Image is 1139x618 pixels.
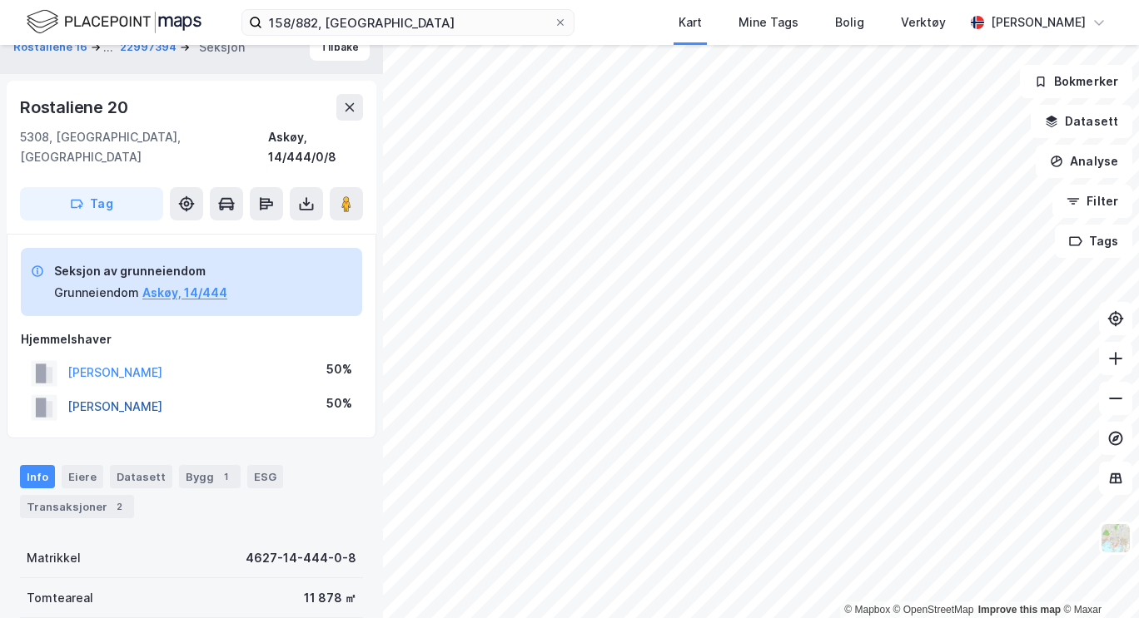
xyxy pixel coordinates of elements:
[27,588,93,608] div: Tomteareal
[21,329,362,349] div: Hjemmelshaver
[835,12,864,32] div: Bolig
[247,465,283,488] div: ESG
[1031,105,1132,138] button: Datasett
[310,34,370,61] button: Tilbake
[13,37,91,57] button: Rostaliene 16
[217,468,234,485] div: 1
[20,94,131,121] div: Rostaliene 20
[326,359,352,379] div: 50%
[991,12,1086,32] div: [PERSON_NAME]
[54,283,139,303] div: Grunneiendom
[111,498,127,515] div: 2
[901,12,946,32] div: Verktøy
[1052,185,1132,218] button: Filter
[120,39,180,56] button: 22997394
[20,187,163,220] button: Tag
[1100,522,1132,554] img: Z
[27,548,81,568] div: Matrikkel
[893,604,974,616] a: OpenStreetMap
[1036,145,1132,178] button: Analyse
[1056,538,1139,618] div: Kontrollprogram for chat
[62,465,103,488] div: Eiere
[20,495,134,518] div: Transaksjoner
[1020,65,1132,98] button: Bokmerker
[262,10,554,35] input: Søk på adresse, matrikkel, gårdeiere, leietakere eller personer
[199,37,245,57] div: Seksjon
[110,465,172,488] div: Datasett
[268,127,364,167] div: Askøy, 14/444/0/8
[103,37,113,57] div: ...
[20,465,55,488] div: Info
[304,588,356,608] div: 11 878 ㎡
[20,127,268,167] div: 5308, [GEOGRAPHIC_DATA], [GEOGRAPHIC_DATA]
[142,283,227,303] button: Askøy, 14/444
[27,7,201,37] img: logo.f888ab2527a4732fd821a326f86c7f29.svg
[246,548,356,568] div: 4627-14-444-0-8
[54,261,227,281] div: Seksjon av grunneiendom
[326,393,352,413] div: 50%
[739,12,798,32] div: Mine Tags
[844,604,890,616] a: Mapbox
[679,12,702,32] div: Kart
[978,604,1061,616] a: Improve this map
[1055,225,1132,258] button: Tags
[179,465,241,488] div: Bygg
[1056,538,1139,618] iframe: Chat Widget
